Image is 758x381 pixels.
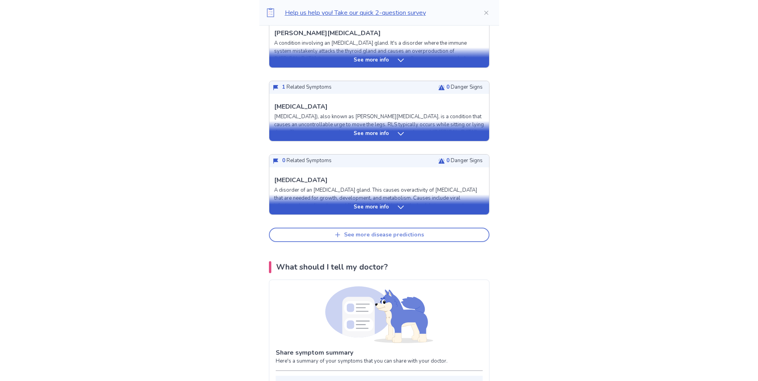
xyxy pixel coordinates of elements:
button: See more disease predictions [269,228,489,242]
p: See more info [354,56,389,64]
span: 1 [282,83,285,91]
p: Danger Signs [446,157,483,165]
p: [MEDICAL_DATA]), also known as [PERSON_NAME][MEDICAL_DATA], is a condition that causes an uncontr... [274,113,484,168]
span: 0 [446,157,450,164]
p: [PERSON_NAME][MEDICAL_DATA] [274,28,381,38]
p: [MEDICAL_DATA] [274,175,328,185]
p: See more info [354,130,389,138]
p: Danger Signs [446,83,483,91]
p: Related Symptoms [282,157,332,165]
p: A condition involving an [MEDICAL_DATA] gland. It's a disorder where the immune system mistakenly... [274,40,484,79]
img: Shiba (Report) [325,286,433,343]
p: Related Symptoms [282,83,332,91]
p: A disorder of an [MEDICAL_DATA] gland. This causes overactivity of [MEDICAL_DATA] that are needed... [274,187,484,226]
p: What should I tell my doctor? [276,261,388,273]
p: See more info [354,203,389,211]
span: 0 [282,157,285,164]
span: 0 [446,83,450,91]
p: [MEDICAL_DATA] [274,102,328,111]
p: Share symptom summary [276,348,483,357]
p: Help us help you! Take our quick 2-question survey [285,8,470,18]
div: See more disease predictions [344,232,424,238]
p: Here's a summary of your symptoms that you can share with your doctor. [276,357,483,365]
